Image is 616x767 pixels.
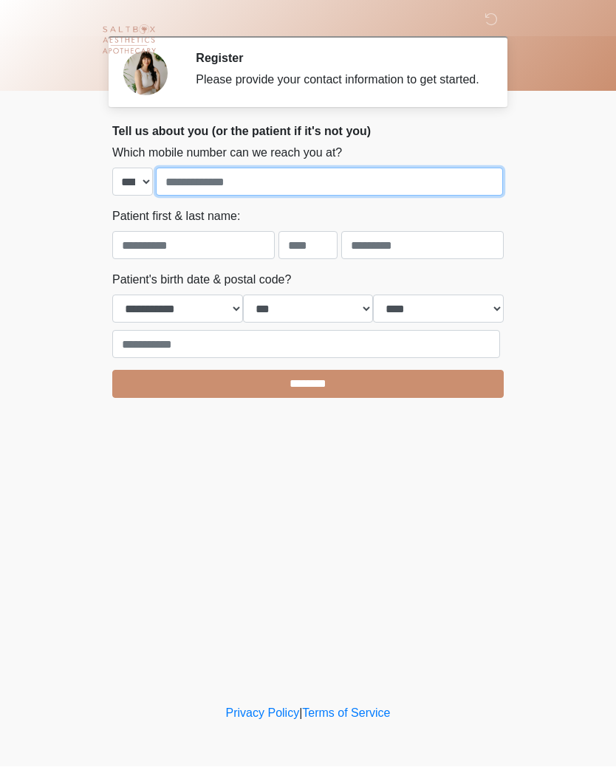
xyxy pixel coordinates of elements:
[97,11,160,74] img: Saltbox Aesthetics Logo
[112,272,291,289] label: Patient's birth date & postal code?
[226,707,300,720] a: Privacy Policy
[112,125,504,139] h2: Tell us about you (or the patient if it's not you)
[112,145,342,162] label: Which mobile number can we reach you at?
[299,707,302,720] a: |
[112,208,240,226] label: Patient first & last name:
[302,707,390,720] a: Terms of Service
